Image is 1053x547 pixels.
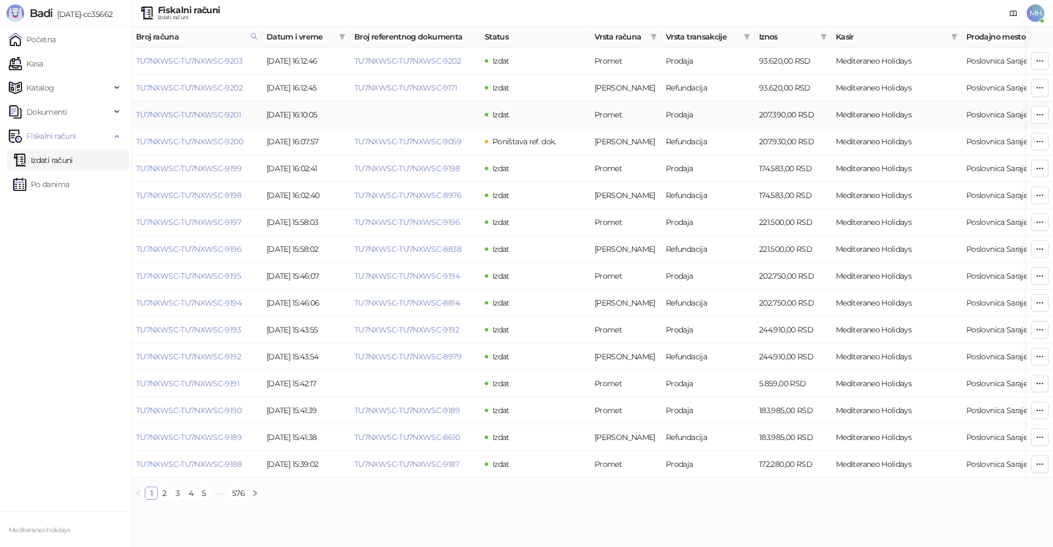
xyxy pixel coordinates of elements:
[755,451,831,478] td: 172.280,00 RSD
[590,317,661,343] td: Promet
[590,370,661,397] td: Promet
[136,190,241,200] a: TU7NXWSC-TU7NXWSC-9198
[262,397,350,424] td: [DATE] 15:41:39
[132,397,262,424] td: TU7NXWSC-TU7NXWSC-9190
[158,15,220,20] div: Izdati računi
[661,424,755,451] td: Refundacija
[132,451,262,478] td: TU7NXWSC-TU7NXWSC-9188
[132,75,262,101] td: TU7NXWSC-TU7NXWSC-9202
[590,236,661,263] td: Avans
[661,290,755,317] td: Refundacija
[492,352,509,362] span: Izdat
[9,29,56,50] a: Početna
[136,352,241,362] a: TU7NXWSC-TU7NXWSC-9192
[831,101,962,128] td: Mediteraneo Holidays
[354,325,459,335] a: TU7NXWSC-TU7NXWSC-9192
[132,182,262,209] td: TU7NXWSC-TU7NXWSC-9198
[354,271,460,281] a: TU7NXWSC-TU7NXWSC-9194
[158,487,171,499] a: 2
[136,244,241,254] a: TU7NXWSC-TU7NXWSC-9196
[492,56,509,66] span: Izdat
[132,155,262,182] td: TU7NXWSC-TU7NXWSC-9199
[492,190,509,200] span: Izdat
[136,271,241,281] a: TU7NXWSC-TU7NXWSC-9195
[492,271,509,281] span: Izdat
[262,263,350,290] td: [DATE] 15:46:07
[590,343,661,370] td: Avans
[661,236,755,263] td: Refundacija
[248,487,262,500] li: Sledeća strana
[337,29,348,45] span: filter
[262,155,350,182] td: [DATE] 16:02:41
[755,424,831,451] td: 183.985,00 RSD
[661,263,755,290] td: Prodaja
[228,487,248,500] li: 576
[661,397,755,424] td: Prodaja
[262,75,350,101] td: [DATE] 16:12:45
[755,182,831,209] td: 174.583,00 RSD
[755,263,831,290] td: 202.750,00 RSD
[831,290,962,317] td: Mediteraneo Holidays
[145,487,157,499] a: 1
[590,209,661,236] td: Promet
[354,432,460,442] a: TU7NXWSC-TU7NXWSC-8610
[26,125,76,147] span: Fiskalni računi
[590,397,661,424] td: Promet
[831,370,962,397] td: Mediteraneo Holidays
[831,155,962,182] td: Mediteraneo Holidays
[132,317,262,343] td: TU7NXWSC-TU7NXWSC-9193
[354,352,461,362] a: TU7NXWSC-TU7NXWSC-8979
[755,128,831,155] td: 207.930,00 RSD
[831,128,962,155] td: Mediteraneo Holidays
[132,487,145,500] li: Prethodna strana
[661,370,755,397] td: Prodaja
[755,343,831,370] td: 244.910,00 RSD
[136,31,246,43] span: Broj računa
[132,26,262,48] th: Broj računa
[13,149,73,171] a: Izdati računi
[590,128,661,155] td: Avans
[262,128,350,155] td: [DATE] 16:07:57
[132,101,262,128] td: TU7NXWSC-TU7NXWSC-9201
[755,48,831,75] td: 93.620,00 RSD
[262,290,350,317] td: [DATE] 15:46:06
[354,83,457,93] a: TU7NXWSC-TU7NXWSC-9171
[135,490,141,497] span: left
[211,487,228,500] li: Sledećih 5 Strana
[590,101,661,128] td: Promet
[480,26,590,48] th: Status
[661,317,755,343] td: Prodaja
[755,397,831,424] td: 183.985,00 RSD
[744,33,750,40] span: filter
[198,487,210,499] a: 5
[831,26,962,48] th: Kasir
[229,487,248,499] a: 576
[492,110,509,120] span: Izdat
[136,405,241,415] a: TU7NXWSC-TU7NXWSC-9190
[492,298,509,308] span: Izdat
[492,405,509,415] span: Izdat
[9,53,43,75] a: Kasa
[132,290,262,317] td: TU7NXWSC-TU7NXWSC-9194
[136,163,241,173] a: TU7NXWSC-TU7NXWSC-9199
[492,244,509,254] span: Izdat
[831,209,962,236] td: Mediteraneo Holidays
[648,29,659,45] span: filter
[184,487,197,500] li: 4
[262,370,350,397] td: [DATE] 15:42:17
[755,317,831,343] td: 244.910,00 RSD
[354,244,461,254] a: TU7NXWSC-TU7NXWSC-8838
[262,209,350,236] td: [DATE] 15:58:03
[211,487,228,500] span: •••
[53,9,112,19] span: [DATE]-cc35662
[590,290,661,317] td: Avans
[132,128,262,155] td: TU7NXWSC-TU7NXWSC-9200
[831,48,962,75] td: Mediteraneo Holidays
[30,7,53,20] span: Badi
[354,405,460,415] a: TU7NXWSC-TU7NXWSC-9189
[132,48,262,75] td: TU7NXWSC-TU7NXWSC-9203
[354,137,461,146] a: TU7NXWSC-TU7NXWSC-9059
[755,101,831,128] td: 207.390,00 RSD
[354,56,461,66] a: TU7NXWSC-TU7NXWSC-9202
[590,75,661,101] td: Avans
